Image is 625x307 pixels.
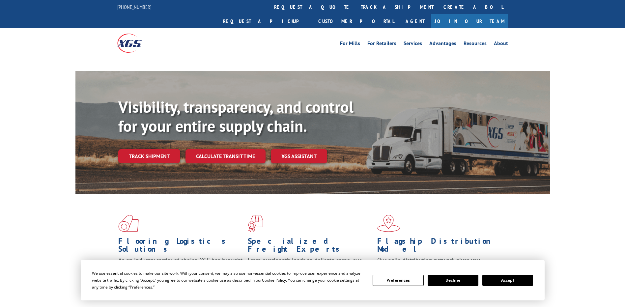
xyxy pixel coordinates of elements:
[377,237,502,256] h1: Flagship Distribution Model
[494,41,508,48] a: About
[118,256,242,280] span: As an industry carrier of choice, XGS has brought innovation and dedication to flooring logistics...
[118,237,243,256] h1: Flooring Logistics Solutions
[377,256,498,272] span: Our agile distribution network gives you nationwide inventory management on demand.
[81,260,545,300] div: Cookie Consent Prompt
[431,14,508,28] a: Join Our Team
[118,97,354,136] b: Visibility, transparency, and control for your entire supply chain.
[218,14,313,28] a: Request a pickup
[399,14,431,28] a: Agent
[429,41,456,48] a: Advantages
[117,4,152,10] a: [PHONE_NUMBER]
[130,284,152,290] span: Preferences
[404,41,422,48] a: Services
[340,41,360,48] a: For Mills
[377,215,400,232] img: xgs-icon-flagship-distribution-model-red
[118,215,139,232] img: xgs-icon-total-supply-chain-intelligence-red
[262,277,286,283] span: Cookie Policy
[92,270,365,291] div: We use essential cookies to make our site work. With your consent, we may also use non-essential ...
[367,41,396,48] a: For Retailers
[248,215,263,232] img: xgs-icon-focused-on-flooring-red
[118,149,180,163] a: Track shipment
[313,14,399,28] a: Customer Portal
[271,149,327,163] a: XGS ASSISTANT
[248,237,372,256] h1: Specialized Freight Experts
[185,149,266,163] a: Calculate transit time
[482,275,533,286] button: Accept
[428,275,478,286] button: Decline
[464,41,487,48] a: Resources
[373,275,423,286] button: Preferences
[248,256,372,286] p: From overlength loads to delicate cargo, our experienced staff knows the best way to move your fr...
